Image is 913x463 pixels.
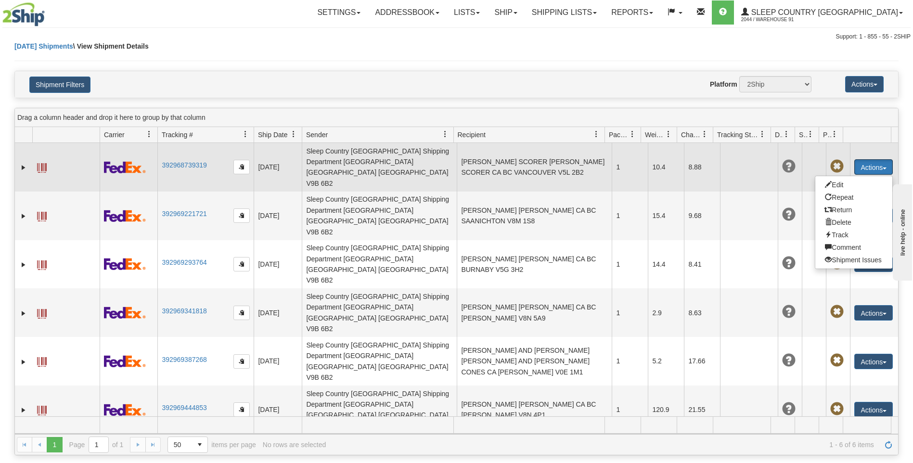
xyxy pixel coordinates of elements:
td: Sleep Country [GEOGRAPHIC_DATA] Shipping Department [GEOGRAPHIC_DATA] [GEOGRAPHIC_DATA] [GEOGRAPH... [302,192,457,240]
span: select [192,437,207,452]
span: Unknown [782,354,796,367]
span: Pickup Not Assigned [830,354,844,367]
div: No rows are selected [263,441,326,449]
td: 15.4 [648,192,684,240]
img: logo2044.jpg [2,2,45,26]
td: 1 [612,143,648,192]
button: Copy to clipboard [233,354,250,369]
div: grid grouping header [15,108,898,127]
span: Pickup Not Assigned [830,257,844,270]
a: Refresh [881,437,896,452]
td: [PERSON_NAME] [PERSON_NAME] CA BC [PERSON_NAME] V8N 5A9 [457,288,612,337]
span: Unknown [782,402,796,416]
td: 10.4 [648,143,684,192]
td: [DATE] [254,288,302,337]
a: Edit [815,179,892,191]
a: Expand [19,405,28,415]
td: [PERSON_NAME] AND [PERSON_NAME] [PERSON_NAME] AND [PERSON_NAME] CONES CA [PERSON_NAME] V0E 1M1 [457,337,612,386]
td: 8.41 [684,240,720,289]
span: 2044 / Warehouse 91 [741,15,813,25]
button: Actions [854,402,893,417]
a: Label [37,256,47,271]
a: 392969444853 [162,404,206,412]
a: 392969341818 [162,307,206,315]
img: 2 - FedEx Express® [104,258,146,270]
span: Shipment Issues [799,130,807,140]
button: Copy to clipboard [233,306,250,320]
a: Return [815,204,892,216]
button: Actions [854,354,893,369]
span: Packages [609,130,629,140]
a: Comment [815,241,892,254]
a: [DATE] Shipments [14,42,73,50]
span: Ship Date [258,130,287,140]
button: Actions [854,159,893,175]
span: Unknown [782,208,796,221]
a: 392969221721 [162,210,206,218]
button: Copy to clipboard [233,208,250,223]
a: Delivery Status filter column settings [778,126,795,142]
a: Delete shipment [815,216,892,229]
td: 8.88 [684,143,720,192]
img: 2 - FedEx Express® [104,210,146,222]
img: 2 - FedEx Express® [104,404,146,416]
span: Pickup Not Assigned [830,160,844,173]
button: Copy to clipboard [233,402,250,417]
a: Sender filter column settings [437,126,453,142]
button: Actions [845,76,884,92]
td: [DATE] [254,386,302,434]
a: Settings [310,0,368,25]
a: Repeat [815,191,892,204]
td: 17.66 [684,337,720,386]
td: [PERSON_NAME] [PERSON_NAME] CA BC SAANICHTON V8M 1S8 [457,192,612,240]
a: Tracking Status filter column settings [754,126,771,142]
span: Sender [306,130,328,140]
span: Charge [681,130,701,140]
a: Pickup Status filter column settings [826,126,843,142]
a: Charge filter column settings [696,126,713,142]
td: [PERSON_NAME] [PERSON_NAME] CA BC [PERSON_NAME] V8N 4P1 [457,386,612,434]
td: Sleep Country [GEOGRAPHIC_DATA] Shipping Department [GEOGRAPHIC_DATA] [GEOGRAPHIC_DATA] [GEOGRAPH... [302,337,457,386]
td: Sleep Country [GEOGRAPHIC_DATA] Shipping Department [GEOGRAPHIC_DATA] [GEOGRAPHIC_DATA] [GEOGRAPH... [302,240,457,289]
a: Expand [19,163,28,172]
button: Shipment Filters [29,77,90,93]
a: Addressbook [368,0,447,25]
span: Recipient [458,130,486,140]
label: Platform [710,79,737,89]
td: [DATE] [254,143,302,192]
a: Carrier filter column settings [141,126,157,142]
button: Actions [854,305,893,321]
td: 120.9 [648,386,684,434]
span: Page 1 [47,437,62,452]
td: Sleep Country [GEOGRAPHIC_DATA] Shipping Department [GEOGRAPHIC_DATA] [GEOGRAPHIC_DATA] [GEOGRAPH... [302,143,457,192]
td: 2.9 [648,288,684,337]
td: Sleep Country [GEOGRAPHIC_DATA] Shipping Department [GEOGRAPHIC_DATA] [GEOGRAPHIC_DATA] [GEOGRAPH... [302,288,457,337]
a: Label [37,207,47,223]
td: [PERSON_NAME] SCORER [PERSON_NAME] SCORER CA BC VANCOUVER V5L 2B2 [457,143,612,192]
span: items per page [167,437,256,453]
span: Pickup Status [823,130,831,140]
td: [DATE] [254,192,302,240]
td: 1 [612,386,648,434]
span: \ View Shipment Details [73,42,149,50]
td: 14.4 [648,240,684,289]
div: Support: 1 - 855 - 55 - 2SHIP [2,33,911,41]
a: Ship Date filter column settings [285,126,302,142]
span: Tracking Status [717,130,759,140]
span: Delivery Status [775,130,783,140]
span: Unknown [782,305,796,319]
span: Page sizes drop down [167,437,208,453]
td: 1 [612,192,648,240]
button: Copy to clipboard [233,257,250,271]
td: 1 [612,337,648,386]
a: Reports [604,0,660,25]
td: 21.55 [684,386,720,434]
button: Copy to clipboard [233,160,250,174]
td: Sleep Country [GEOGRAPHIC_DATA] Shipping Department [GEOGRAPHIC_DATA] [GEOGRAPHIC_DATA] [GEOGRAPH... [302,386,457,434]
a: Label [37,305,47,320]
a: Expand [19,357,28,367]
span: 1 - 6 of 6 items [333,441,874,449]
a: Weight filter column settings [660,126,677,142]
td: [DATE] [254,337,302,386]
input: Page 1 [89,437,108,452]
